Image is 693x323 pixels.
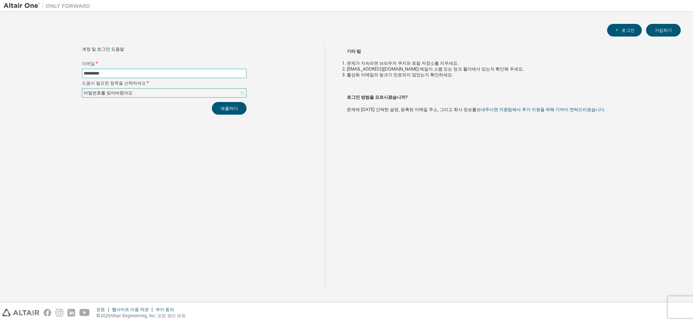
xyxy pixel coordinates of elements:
button: 가입하기 [646,24,681,37]
font: 도움이 필요한 항목을 선택하세요 [82,80,146,86]
img: youtube.svg [79,309,90,316]
font: 이메일 [82,60,95,67]
img: facebook.svg [44,309,51,316]
img: altair_logo.svg [2,309,39,316]
button: 로그인 [607,24,642,37]
font: © [96,313,100,319]
font: 로그인 방법을 모르시겠습니까? [347,94,407,100]
font: [EMAIL_ADDRESS][DOMAIN_NAME] 메일이 스팸 또는 정크 폴더에서 있는지 확인해 주세요. [347,66,524,72]
a: 보내주시면 지원팀에서 추가 지원을 위해 기꺼이 연락드리겠습니다. [476,106,605,112]
font: 문제에 [DATE] 간략한 설명, 등록된 이메일 주소, 그리고 회사 정보를 [347,106,476,112]
font: 로그인 [622,27,635,33]
button: 제출하다 [212,102,247,115]
font: 기타 팁 [347,48,361,54]
font: 제출하다 [221,105,238,111]
font: 문제가 지속되면 브라우저 쿠키와 로컬 저장소를 지우세요. [347,60,458,66]
font: 비밀번호를 잊어버렸어요 [84,90,132,96]
font: 쿠키 동의 [156,306,174,313]
font: 웹사이트 이용 약관 [112,306,149,313]
img: instagram.svg [56,309,63,316]
font: 은둔 [96,306,105,313]
img: linkedin.svg [67,309,75,316]
font: 2025 [100,313,110,319]
font: 가입하기 [655,27,672,33]
div: 비밀번호를 잊어버렸어요 [82,89,246,97]
img: 알타이르 원 [4,2,94,9]
font: 계정 및 로그인 도움말 [82,46,124,52]
font: Altair Engineering, Inc. 모든 권리 보유. [110,313,187,319]
font: 활성화 이메일의 링크가 만료되지 않았는지 확인하세요. [347,72,453,78]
